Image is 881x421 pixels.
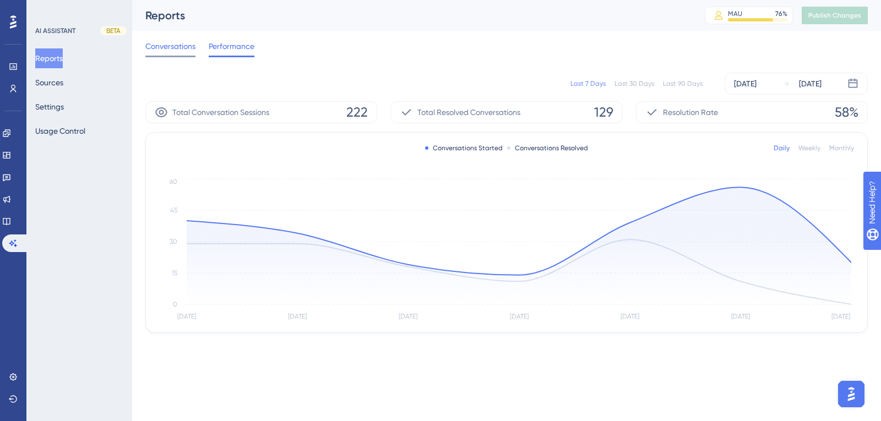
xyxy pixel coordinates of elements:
[507,144,588,152] div: Conversations Resolved
[728,9,742,18] div: MAU
[145,40,195,53] span: Conversations
[835,103,858,121] span: 58%
[209,40,254,53] span: Performance
[835,378,868,411] iframe: UserGuiding AI Assistant Launcher
[35,48,63,68] button: Reports
[829,144,854,152] div: Monthly
[802,7,868,24] button: Publish Changes
[26,3,69,16] span: Need Help?
[35,73,63,92] button: Sources
[170,178,177,185] tspan: 60
[731,313,750,320] tspan: [DATE]
[417,106,520,119] span: Total Resolved Conversations
[172,269,177,277] tspan: 15
[570,79,606,88] div: Last 7 Days
[808,11,861,20] span: Publish Changes
[798,144,820,152] div: Weekly
[173,300,177,308] tspan: 0
[35,121,85,141] button: Usage Control
[663,106,718,119] span: Resolution Rate
[170,238,177,245] tspan: 30
[172,106,269,119] span: Total Conversation Sessions
[425,144,503,152] div: Conversations Started
[775,9,787,18] div: 76 %
[663,79,703,88] div: Last 90 Days
[145,8,677,23] div: Reports
[799,77,822,90] div: [DATE]
[346,103,368,121] span: 222
[399,313,417,320] tspan: [DATE]
[614,79,654,88] div: Last 30 Days
[594,103,613,121] span: 129
[831,313,850,320] tspan: [DATE]
[734,77,757,90] div: [DATE]
[510,313,529,320] tspan: [DATE]
[35,97,64,117] button: Settings
[170,206,177,214] tspan: 45
[35,26,75,35] div: AI ASSISTANT
[774,144,790,152] div: Daily
[621,313,639,320] tspan: [DATE]
[100,26,127,35] div: BETA
[177,313,196,320] tspan: [DATE]
[288,313,307,320] tspan: [DATE]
